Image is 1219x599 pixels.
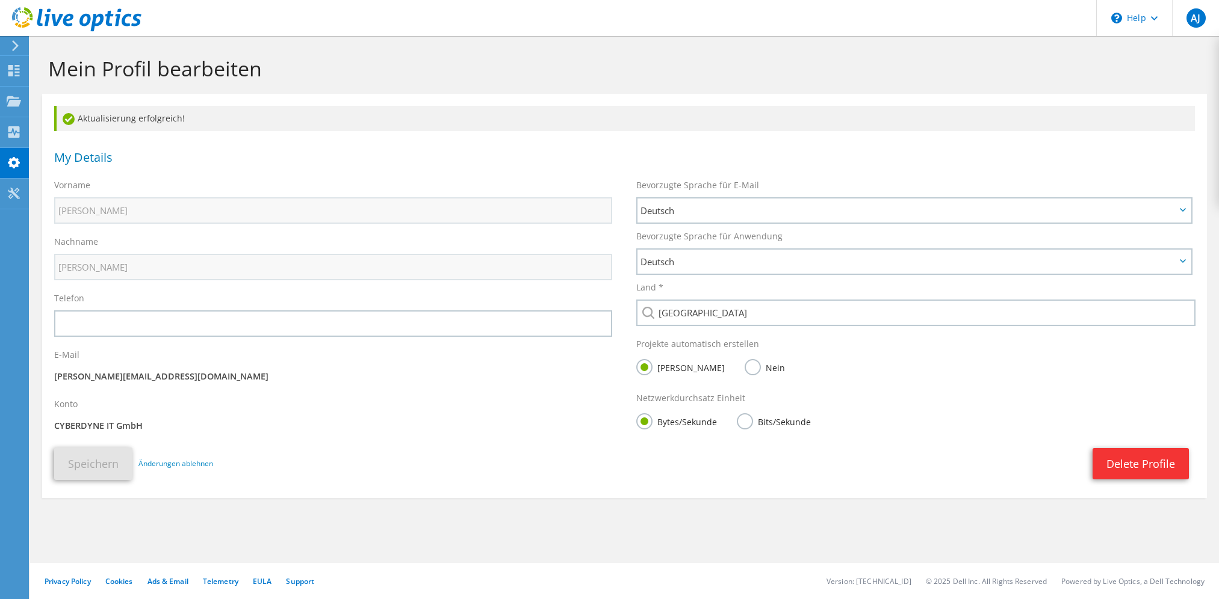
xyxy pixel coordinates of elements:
li: Version: [TECHNICAL_ID] [827,576,911,586]
span: Deutsch [641,254,1175,269]
label: Bevorzugte Sprache für E-Mail [636,179,759,191]
button: Speichern [54,447,132,480]
a: Änderungen ablehnen [138,457,213,470]
label: E-Mail [54,349,79,361]
li: © 2025 Dell Inc. All Rights Reserved [926,576,1047,586]
p: CYBERDYNE IT GmbH [54,419,612,432]
label: Bits/Sekunde [737,413,811,428]
a: Ads & Email [147,576,188,586]
div: Aktualisierung erfolgreich! [54,106,1195,131]
a: Privacy Policy [45,576,91,586]
a: Delete Profile [1093,448,1189,479]
label: Netzwerkdurchsatz Einheit [636,392,745,404]
p: [PERSON_NAME][EMAIL_ADDRESS][DOMAIN_NAME] [54,370,612,383]
h1: Mein Profil bearbeiten [48,56,1195,81]
label: Land * [636,281,663,293]
label: Telefon [54,292,84,304]
li: Powered by Live Optics, a Dell Technology [1061,576,1205,586]
label: Projekte automatisch erstellen [636,338,759,350]
a: Cookies [105,576,133,586]
a: Support [286,576,314,586]
label: Nein [745,359,785,374]
label: Konto [54,398,78,410]
h1: My Details [54,152,1189,164]
label: Nachname [54,236,98,248]
svg: \n [1111,13,1122,23]
label: Vorname [54,179,90,191]
span: AJ [1186,8,1206,28]
span: Deutsch [641,203,1175,218]
a: EULA [253,576,271,586]
label: Bytes/Sekunde [636,413,717,428]
a: Telemetry [203,576,238,586]
label: [PERSON_NAME] [636,359,725,374]
label: Bevorzugte Sprache für Anwendung [636,230,783,242]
